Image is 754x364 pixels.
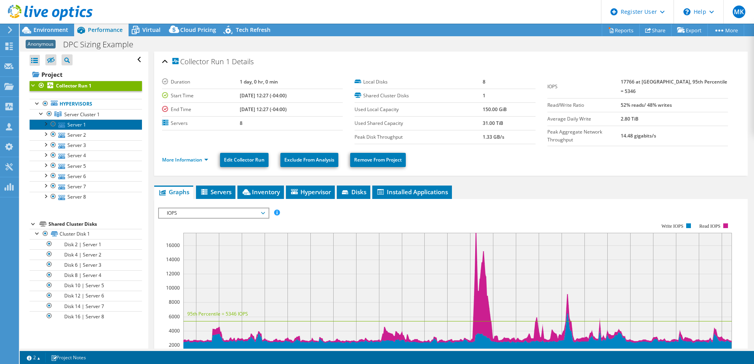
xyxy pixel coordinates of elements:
text: 8000 [169,299,180,305]
span: Installed Applications [376,188,448,196]
a: Server Cluster 1 [30,109,142,119]
span: Tech Refresh [236,26,271,33]
b: Collector Run 1 [56,82,91,89]
a: Reports [602,24,640,36]
text: 14000 [166,256,180,263]
span: Graphs [158,188,189,196]
a: Server 5 [30,161,142,171]
label: Peak Disk Throughput [355,133,483,141]
text: 12000 [166,270,180,277]
a: Disk 16 | Server 8 [30,311,142,321]
b: 8 [483,78,485,85]
b: 8 [240,120,243,126]
b: 52% reads/ 48% writes [621,102,672,108]
text: 2000 [169,342,180,348]
h1: DPC Sizing Example [60,40,146,49]
b: [DATE] 12:27 (-04:00) [240,106,287,113]
b: 17766 at [GEOGRAPHIC_DATA], 95th Percentile = 5346 [621,78,727,95]
b: 1 [483,92,485,99]
a: More Information [162,156,208,163]
label: Used Local Capacity [355,106,483,113]
b: 14.48 gigabits/s [621,132,656,139]
label: Local Disks [355,78,483,86]
a: Remove From Project [350,153,406,167]
label: Servers [162,119,240,127]
a: Project [30,68,142,81]
text: 4000 [169,327,180,334]
label: End Time [162,106,240,113]
a: Server 2 [30,130,142,140]
span: IOPS [163,208,264,218]
label: IOPS [547,83,621,91]
a: Collector Run 1 [30,81,142,91]
a: Edit Collector Run [220,153,269,167]
a: Share [639,24,672,36]
span: Servers [200,188,231,196]
span: Virtual [142,26,161,33]
b: 1.33 GB/s [483,134,504,140]
label: Start Time [162,92,240,100]
label: Duration [162,78,240,86]
span: Inventory [241,188,280,196]
a: Disk 8 | Server 4 [30,270,142,280]
a: Disk 10 | Server 5 [30,280,142,291]
span: Cloud Pricing [180,26,216,33]
span: MK [733,6,745,18]
a: Server 1 [30,119,142,130]
a: Export [671,24,708,36]
a: Disk 2 | Server 1 [30,239,142,249]
span: Server Cluster 1 [64,111,100,118]
a: Server 6 [30,171,142,181]
a: Project Notes [45,353,91,362]
span: Anonymous [26,40,56,48]
div: Shared Cluster Disks [49,219,142,229]
span: Details [232,57,254,66]
label: Average Daily Write [547,115,621,123]
span: Hypervisor [290,188,331,196]
span: Environment [34,26,68,33]
b: [DATE] 12:27 (-04:00) [240,92,287,99]
a: Server 4 [30,150,142,161]
text: 16000 [166,242,180,249]
label: Read/Write Ratio [547,101,621,109]
a: Server 7 [30,181,142,191]
a: Disk 6 | Server 3 [30,260,142,270]
a: Disk 4 | Server 2 [30,249,142,260]
a: Server 3 [30,140,142,150]
text: 95th Percentile = 5346 IOPS [187,310,248,317]
a: Exclude From Analysis [280,153,338,167]
span: Performance [88,26,123,33]
b: 1 day, 0 hr, 0 min [240,78,278,85]
svg: \n [683,8,691,15]
span: Disks [341,188,366,196]
label: Used Shared Capacity [355,119,483,127]
a: More [707,24,744,36]
b: 150.00 GiB [483,106,507,113]
a: Cluster Disk 1 [30,229,142,239]
a: Server 8 [30,192,142,202]
text: Read IOPS [699,223,720,229]
text: 10000 [166,284,180,291]
a: Disk 14 | Server 7 [30,301,142,311]
text: Write IOPS [661,223,683,229]
b: 31.00 TiB [483,120,503,126]
label: Shared Cluster Disks [355,92,483,100]
b: 2.80 TiB [621,115,638,122]
label: Peak Aggregate Network Throughput [547,128,621,144]
text: 6000 [169,313,180,320]
a: 2 [21,353,46,362]
a: Disk 12 | Server 6 [30,291,142,301]
a: Hypervisors [30,99,142,109]
span: Collector Run 1 [172,58,230,66]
